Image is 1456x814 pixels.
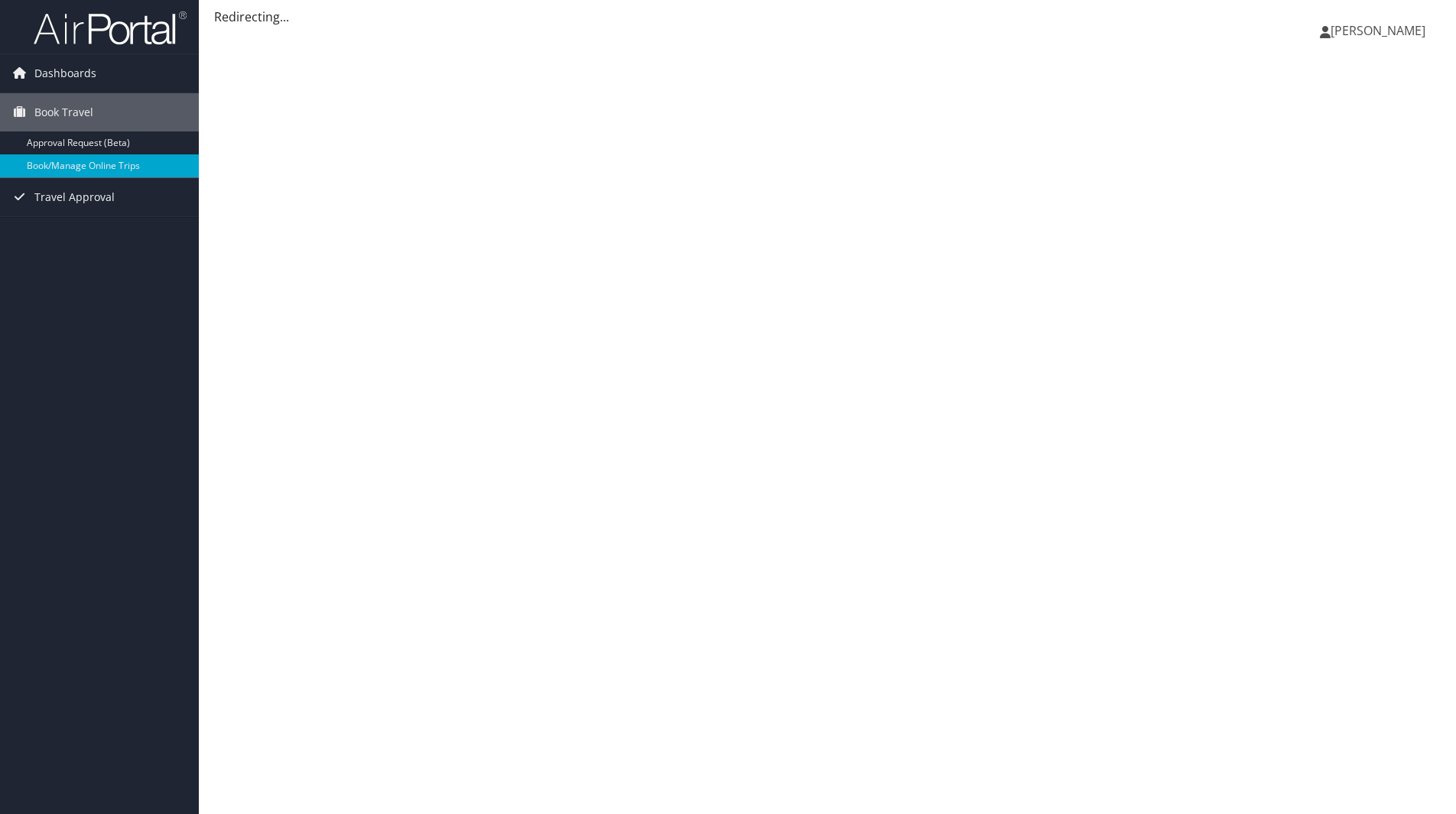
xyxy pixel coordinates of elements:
[214,8,1441,26] div: Redirecting...
[34,10,187,46] img: airportal-logo.png
[34,178,115,216] span: Travel Approval
[34,93,93,131] span: Book Travel
[34,54,96,92] span: Dashboards
[1331,22,1425,39] span: [PERSON_NAME]
[1320,8,1441,54] a: [PERSON_NAME]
